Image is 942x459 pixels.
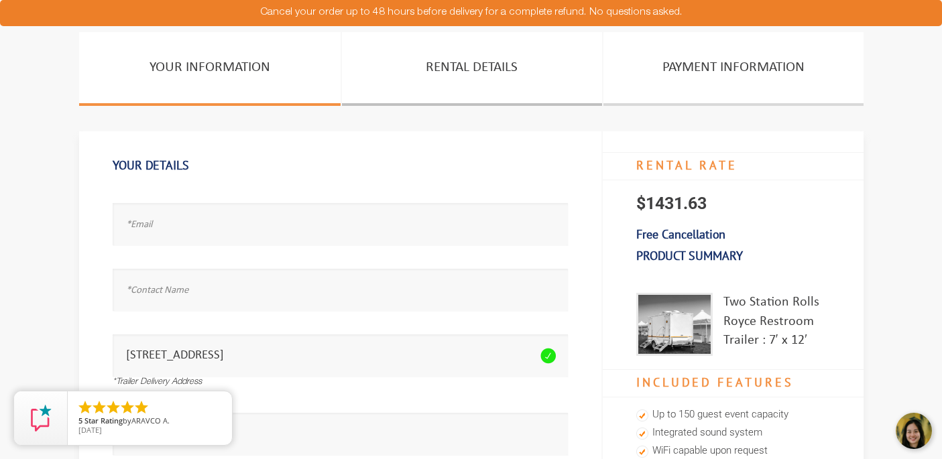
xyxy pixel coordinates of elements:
[105,399,121,415] li: 
[91,399,107,415] li: 
[603,32,864,106] a: PAYMENT INFORMATION
[113,413,568,455] input: *Contact Number
[636,424,830,442] li: Integrated sound system
[78,417,221,426] span: by
[27,405,54,432] img: Review Rating
[723,293,830,356] div: Two Station Rolls Royce Restroom Trailer : 7′ x 12′
[84,415,123,425] span: Star Rating
[113,203,568,245] input: *Email
[603,369,864,397] h4: Included Features
[133,399,150,415] li: 
[113,269,568,311] input: *Contact Name
[79,32,341,106] a: Your Information
[636,226,725,242] b: Free Cancellation
[603,180,864,227] p: $1431.63
[603,242,864,270] h3: Product Summary
[342,32,602,106] a: Rental Details
[77,399,93,415] li: 
[131,415,170,425] span: ARAVCO A.
[603,152,864,180] h4: RENTAL RATE
[119,399,135,415] li: 
[113,334,568,377] input: *Trailer Delivery Address
[113,377,568,389] div: *Trailer Delivery Address
[113,151,568,180] h1: Your Details
[78,415,82,425] span: 5
[741,403,942,459] iframe: Live Chat Button
[78,425,102,435] span: [DATE]
[636,406,830,424] li: Up to 150 guest event capacity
